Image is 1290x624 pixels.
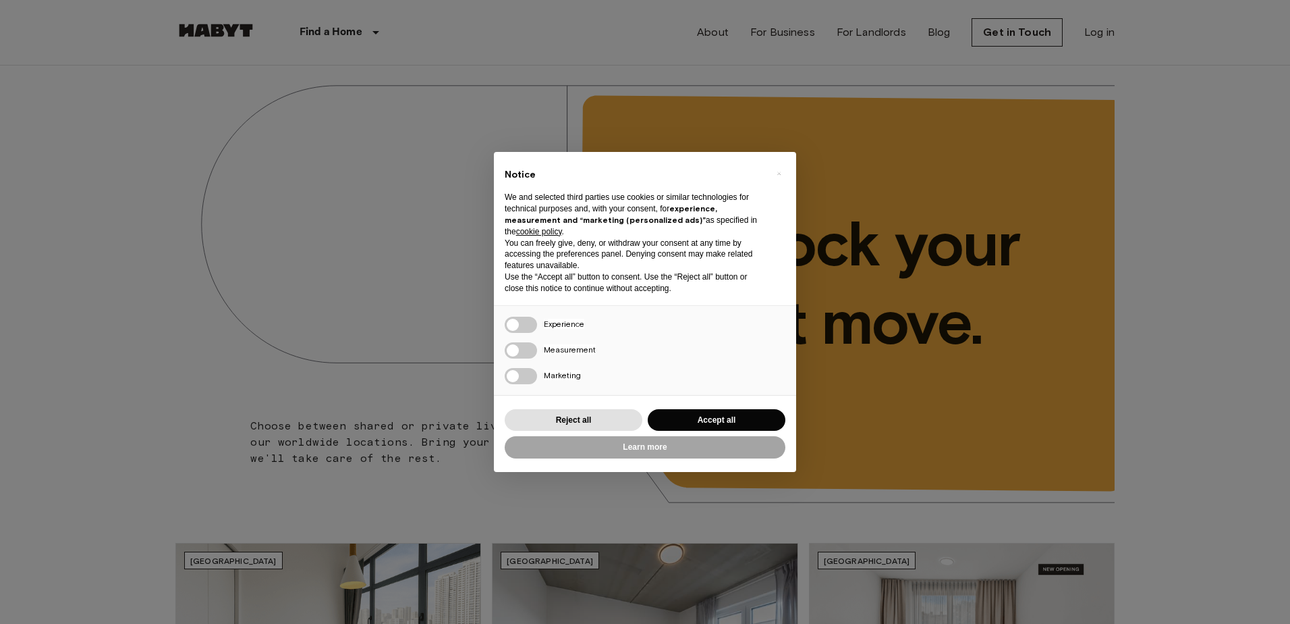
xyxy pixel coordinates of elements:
a: cookie policy [516,227,562,236]
span: Marketing [544,370,581,380]
button: Reject all [505,409,642,432]
p: You can freely give, deny, or withdraw your consent at any time by accessing the preferences pane... [505,238,764,271]
span: × [777,165,781,182]
button: Learn more [505,436,785,459]
span: Measurement [544,344,596,355]
button: Close this notice [768,163,789,184]
p: We and selected third parties use cookies or similar technologies for technical purposes and, wit... [505,192,764,237]
strong: experience, measurement and “marketing (personalized ads)” [505,203,717,225]
p: Use the “Accept all” button to consent. Use the “Reject all” button or close this notice to conti... [505,271,764,294]
h2: Notice [505,168,764,182]
span: Experience [544,319,584,329]
button: Accept all [648,409,785,432]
